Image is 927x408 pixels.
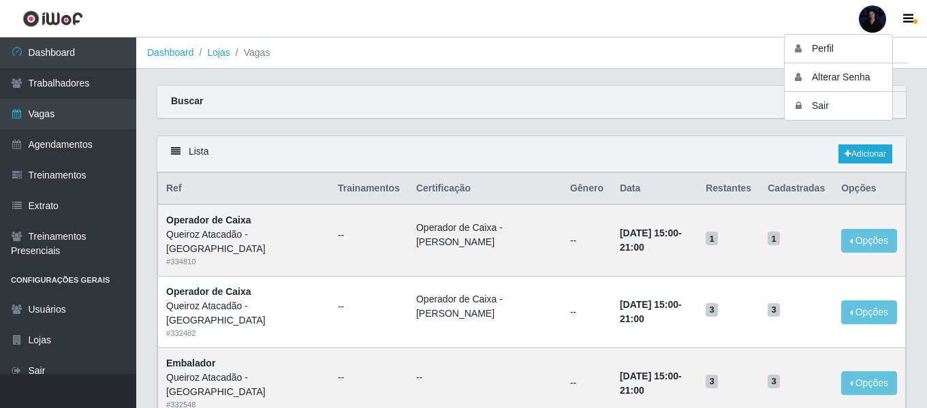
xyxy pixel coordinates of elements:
[768,375,780,388] span: 3
[166,299,321,328] div: Queiroz Atacadão - [GEOGRAPHIC_DATA]
[620,385,644,396] time: 21:00
[562,277,612,348] td: --
[706,303,718,317] span: 3
[136,37,927,69] nav: breadcrumb
[620,313,644,324] time: 21:00
[416,221,554,249] li: Operador de Caixa - [PERSON_NAME]
[338,228,400,242] ul: --
[620,227,682,253] strong: -
[330,173,408,205] th: Trainamentos
[338,300,400,314] ul: --
[697,173,759,205] th: Restantes
[338,371,400,385] ul: --
[841,229,897,253] button: Opções
[785,35,907,63] button: Perfil
[166,256,321,268] div: # 334810
[157,136,906,172] div: Lista
[562,173,612,205] th: Gênero
[166,286,251,297] strong: Operador de Caixa
[166,215,251,225] strong: Operador de Caixa
[166,227,321,256] div: Queiroz Atacadão - [GEOGRAPHIC_DATA]
[22,10,83,27] img: CoreUI Logo
[171,95,203,106] strong: Buscar
[230,46,270,60] li: Vagas
[147,47,194,58] a: Dashboard
[612,173,697,205] th: Data
[768,303,780,317] span: 3
[785,92,907,120] button: Sair
[785,63,907,92] button: Alterar Senha
[166,371,321,399] div: Queiroz Atacadão - [GEOGRAPHIC_DATA]
[207,47,230,58] a: Lojas
[620,299,682,324] strong: -
[416,371,554,385] ul: --
[620,371,678,381] time: [DATE] 15:00
[833,173,905,205] th: Opções
[841,300,897,324] button: Opções
[166,328,321,339] div: # 332482
[838,144,892,163] a: Adicionar
[562,204,612,276] td: --
[706,375,718,388] span: 3
[841,371,897,395] button: Opções
[620,242,644,253] time: 21:00
[620,227,678,238] time: [DATE] 15:00
[759,173,833,205] th: Cadastradas
[166,358,215,368] strong: Embalador
[158,173,330,205] th: Ref
[620,299,678,310] time: [DATE] 15:00
[768,232,780,245] span: 1
[408,173,562,205] th: Certificação
[706,232,718,245] span: 1
[416,292,554,321] li: Operador de Caixa - [PERSON_NAME]
[620,371,682,396] strong: -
